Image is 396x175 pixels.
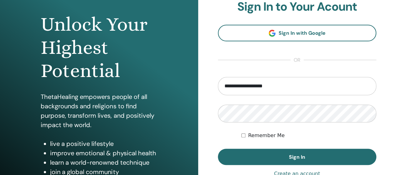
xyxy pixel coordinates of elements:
[279,30,325,36] span: Sign In with Google
[41,92,157,130] p: ThetaHealing empowers people of all backgrounds and religions to find purpose, transform lives, a...
[291,56,304,64] span: or
[241,132,376,139] div: Keep me authenticated indefinitely or until I manually logout
[50,158,157,167] li: learn a world-renowned technique
[41,13,157,83] h1: Unlock Your Highest Potential
[50,139,157,148] li: live a positive lifestyle
[289,154,305,160] span: Sign In
[218,149,377,165] button: Sign In
[248,132,285,139] label: Remember Me
[218,25,377,41] a: Sign In with Google
[50,148,157,158] li: improve emotional & physical health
